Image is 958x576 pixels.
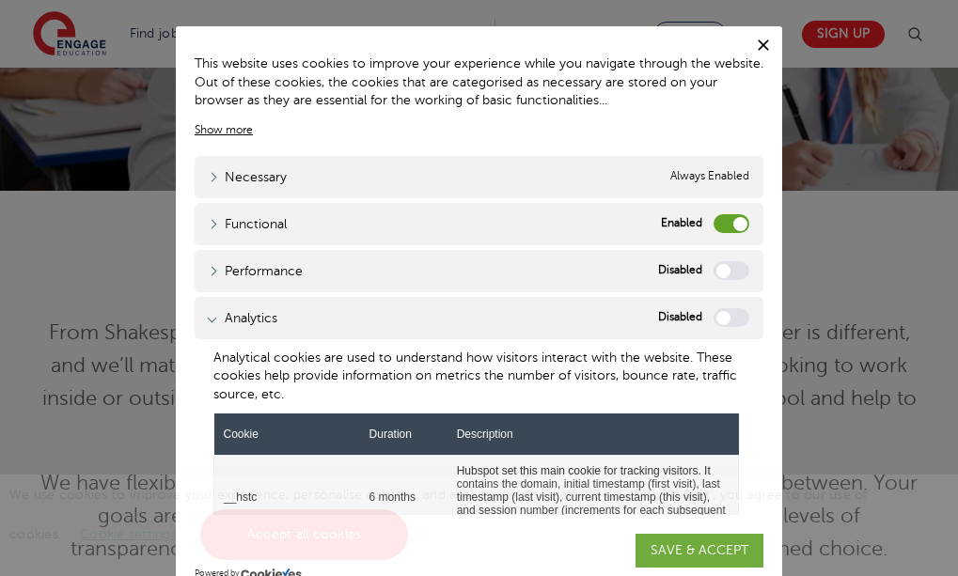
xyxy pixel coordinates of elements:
[209,214,287,234] a: Functional
[214,413,360,455] th: Cookie
[195,121,253,138] a: Show more
[209,167,287,187] a: Necessary
[670,167,749,187] span: Always Enabled
[214,455,360,539] td: __hstc
[448,413,739,455] th: Description
[209,261,303,281] a: Performance
[360,413,448,455] th: Duration
[9,488,868,541] span: We use cookies to improve your experience, personalise content, and analyse website traffic. By c...
[360,455,448,539] td: 6 months
[80,527,177,541] a: Cookie settings
[195,54,763,110] div: This website uses cookies to improve your experience while you navigate through the website. Out ...
[209,308,277,328] a: Analytics
[200,509,409,560] a: Accept all cookies
[448,455,739,539] td: Hubspot set this main cookie for tracking visitors. It contains the domain, initial timestamp (fi...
